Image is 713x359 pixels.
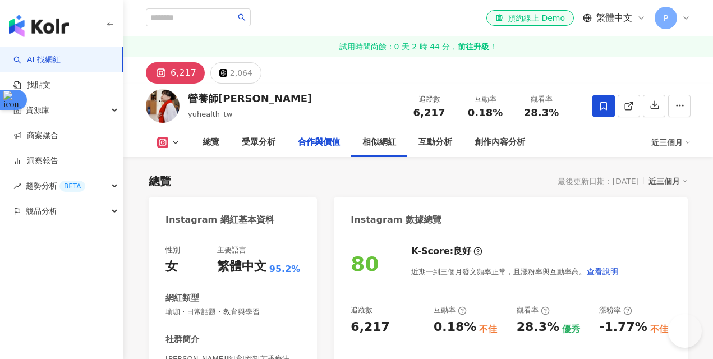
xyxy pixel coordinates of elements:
div: 相似網紅 [362,136,396,149]
span: P [664,12,668,24]
div: 總覽 [149,173,171,189]
span: 資源庫 [26,98,49,123]
div: 受眾分析 [242,136,275,149]
div: BETA [59,181,85,192]
div: 創作內容分析 [475,136,525,149]
span: 趨勢分析 [26,173,85,199]
span: rise [13,182,21,190]
span: 瑜珈 · 日常話題 · 教育與學習 [165,307,300,317]
a: 預約線上 Demo [486,10,574,26]
button: 6,217 [146,62,205,84]
span: 0.18% [468,107,503,118]
div: 0.18% [434,319,476,336]
div: 女 [165,258,178,275]
button: 2,064 [210,62,261,84]
div: 良好 [453,245,471,257]
div: 總覽 [203,136,219,149]
img: KOL Avatar [146,89,180,123]
a: searchAI 找網紅 [13,54,61,66]
div: 性別 [165,245,180,255]
a: 商案媒合 [13,130,58,141]
div: 營養師[PERSON_NAME] [188,91,312,105]
div: 合作與價值 [298,136,340,149]
button: 查看說明 [586,260,619,283]
div: 28.3% [517,319,559,336]
img: logo [9,15,69,37]
div: 優秀 [562,323,580,335]
div: 最後更新日期：[DATE] [558,177,639,186]
div: 追蹤數 [408,94,450,105]
div: 漲粉率 [599,305,632,315]
div: 不佳 [479,323,497,335]
div: K-Score : [411,245,482,257]
div: 追蹤數 [351,305,372,315]
div: 觀看率 [517,305,550,315]
iframe: Help Scout Beacon - Open [668,314,702,348]
div: 互動分析 [418,136,452,149]
div: 80 [351,252,379,275]
div: 社群簡介 [165,334,199,346]
div: 網紅類型 [165,292,199,304]
div: 近期一到三個月發文頻率正常，且漲粉率與互動率高。 [411,260,619,283]
div: -1.77% [599,319,647,336]
div: 互動率 [434,305,467,315]
div: 不佳 [650,323,668,335]
span: yuhealth_tw [188,110,232,118]
span: 查看說明 [587,267,618,276]
span: 繁體中文 [596,12,632,24]
a: 試用時間尚餘：0 天 2 時 44 分，前往升級！ [123,36,713,57]
div: 近三個月 [648,174,688,188]
div: 繁體中文 [217,258,266,275]
span: 95.2% [269,263,301,275]
a: 找貼文 [13,80,50,91]
div: 觀看率 [520,94,563,105]
span: 28.3% [524,107,559,118]
span: 競品分析 [26,199,57,224]
div: 主要語言 [217,245,246,255]
div: 互動率 [464,94,507,105]
div: 6,217 [351,319,390,336]
div: 2,064 [230,65,252,81]
div: 6,217 [171,65,196,81]
span: 6,217 [413,107,445,118]
div: Instagram 網紅基本資料 [165,214,274,226]
a: 洞察報告 [13,155,58,167]
div: 近三個月 [651,134,691,151]
strong: 前往升級 [458,41,489,52]
div: Instagram 數據總覽 [351,214,441,226]
span: search [238,13,246,21]
div: 預約線上 Demo [495,12,565,24]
